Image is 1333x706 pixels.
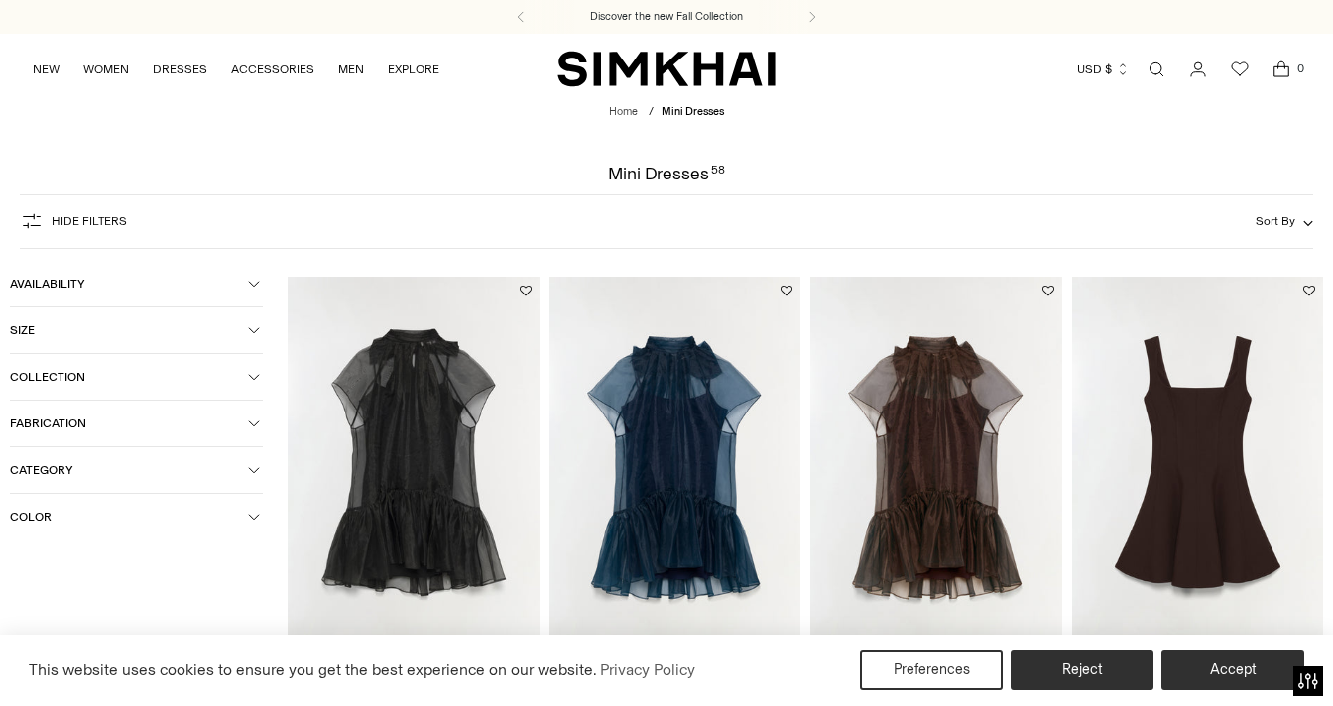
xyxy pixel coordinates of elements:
[609,104,724,121] nav: breadcrumbs
[590,9,743,25] a: Discover the new Fall Collection
[10,416,248,430] span: Fabrication
[1137,50,1176,89] a: Open search modal
[1256,214,1295,228] span: Sort By
[608,165,724,182] h1: Mini Dresses
[1220,50,1260,89] a: Wishlist
[609,105,638,118] a: Home
[662,105,724,118] span: Mini Dresses
[20,205,127,237] button: Hide filters
[1291,59,1309,77] span: 0
[10,510,248,524] span: Color
[10,494,263,539] button: Color
[52,214,127,228] span: Hide filters
[649,104,654,121] div: /
[288,277,540,653] img: Beaux Organza Dress
[10,447,263,493] button: Category
[29,660,597,679] span: This website uses cookies to ensure you get the best experience on our website.
[810,277,1062,653] img: Beaux Organza Dress
[10,354,263,400] button: Collection
[1262,50,1301,89] a: Open cart modal
[860,650,1003,690] button: Preferences
[1077,48,1130,91] button: USD $
[16,631,199,690] iframe: Sign Up via Text for Offers
[10,307,263,353] button: Size
[1011,650,1153,690] button: Reject
[1042,285,1054,296] button: Add to Wishlist
[10,261,263,306] button: Availability
[520,285,532,296] button: Add to Wishlist
[33,48,60,91] a: NEW
[549,277,801,653] img: Beaux Organza Dress
[338,48,364,91] a: MEN
[231,48,314,91] a: ACCESSORIES
[83,48,129,91] a: WOMEN
[10,277,248,291] span: Availability
[10,323,248,337] span: Size
[1178,50,1218,89] a: Go to the account page
[10,370,248,384] span: Collection
[153,48,207,91] a: DRESSES
[1303,285,1315,296] button: Add to Wishlist
[597,655,698,685] a: Privacy Policy (opens in a new tab)
[711,165,725,182] div: 58
[10,401,263,446] button: Fabrication
[557,50,776,88] a: SIMKHAI
[1256,210,1313,232] button: Sort By
[10,463,248,477] span: Category
[1161,650,1304,690] button: Accept
[781,285,792,296] button: Add to Wishlist
[1072,277,1324,653] img: Bronte Mini Dress
[388,48,439,91] a: EXPLORE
